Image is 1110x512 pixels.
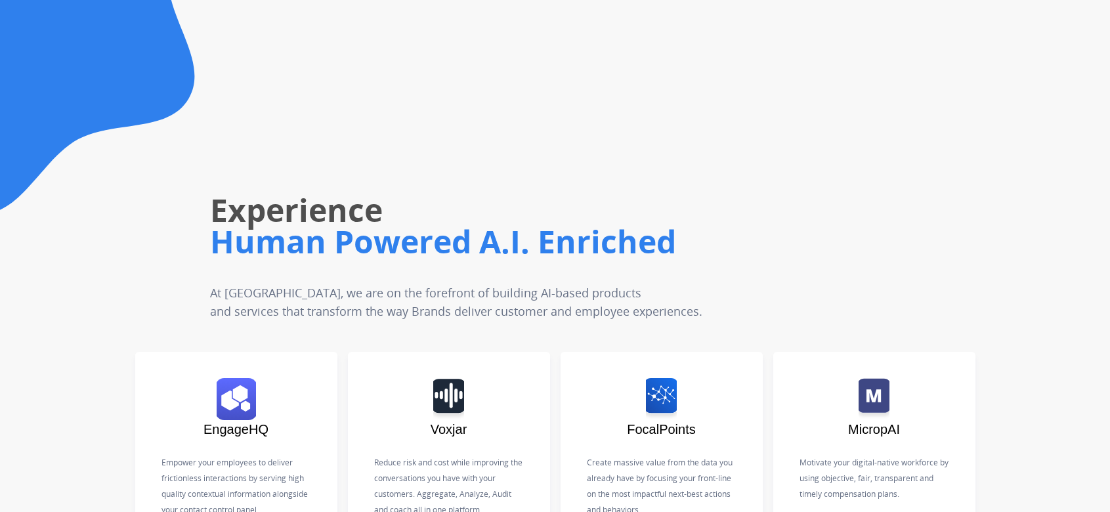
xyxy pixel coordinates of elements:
[433,378,464,420] img: logo
[859,378,889,420] img: logo
[800,455,949,502] p: Motivate your digital-native workforce by using objective, fair, transparent and timely compensat...
[210,189,789,231] h1: Experience
[203,422,268,437] span: EngageHQ
[210,284,705,320] p: At [GEOGRAPHIC_DATA], we are on the forefront of building AI-based products and services that tra...
[646,378,677,420] img: logo
[217,378,256,420] img: logo
[848,422,900,437] span: MicropAI
[431,422,467,437] span: Voxjar
[627,422,696,437] span: FocalPoints
[210,221,789,263] h1: Human Powered A.I. Enriched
